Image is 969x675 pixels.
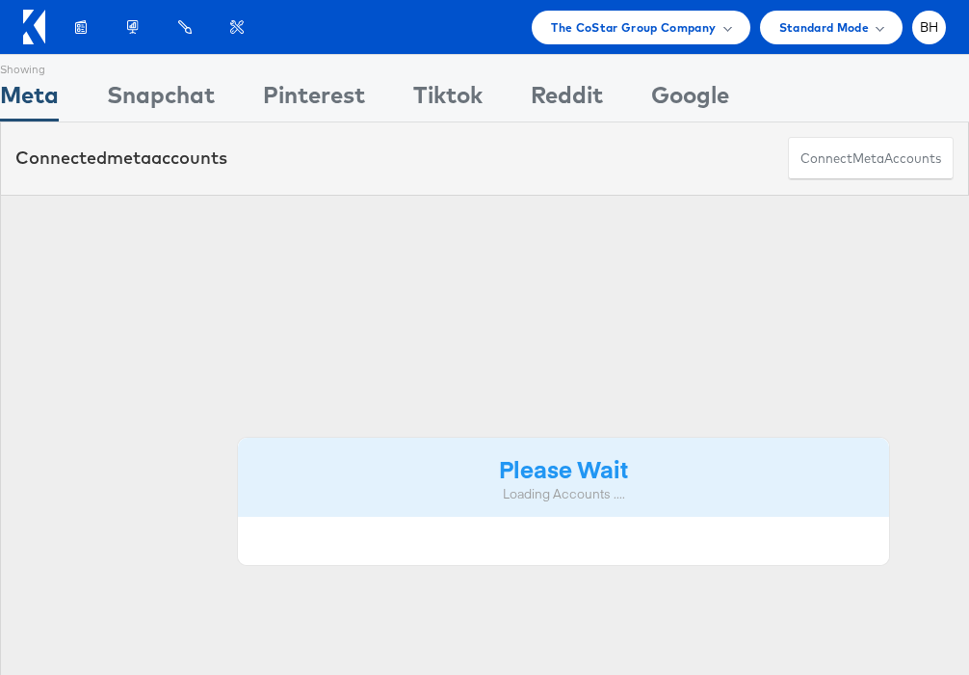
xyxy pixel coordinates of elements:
[252,485,875,503] div: Loading Accounts ....
[107,147,151,169] span: meta
[413,78,483,121] div: Tiktok
[107,78,215,121] div: Snapchat
[263,78,365,121] div: Pinterest
[551,17,716,38] span: The CoStar Group Company
[15,146,227,171] div: Connected accounts
[852,149,884,168] span: meta
[499,452,628,484] strong: Please Wait
[531,78,603,121] div: Reddit
[920,21,939,34] span: BH
[788,137,954,180] button: ConnectmetaAccounts
[779,17,869,38] span: Standard Mode
[651,78,729,121] div: Google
